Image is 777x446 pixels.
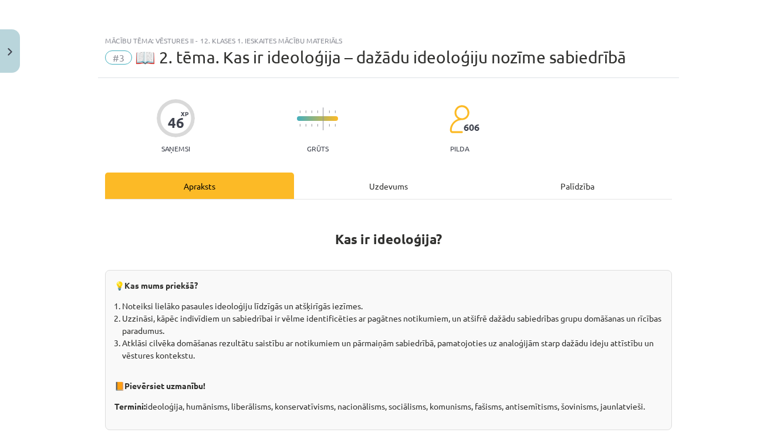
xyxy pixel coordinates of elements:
p: ideoloģija, humānisms, liberālisms, konservatīvisms, nacionālisms, sociālisms, komunisms, fašisms... [114,400,663,414]
img: icon-short-line-57e1e144782c952c97e751825c79c345078a6d821885a25fce030b3d8c18986b.svg [299,110,300,113]
div: Uzdevums [294,173,483,199]
div: Apraksts [105,173,294,199]
li: Atklāsi cilvēka domāšanas rezultātu saistību ar notikumiem un pārmaiņām sabiedrībā, pamatojoties ... [122,337,663,361]
img: icon-short-line-57e1e144782c952c97e751825c79c345078a6d821885a25fce030b3d8c18986b.svg [311,124,312,127]
img: icon-short-line-57e1e144782c952c97e751825c79c345078a6d821885a25fce030b3d8c18986b.svg [329,124,330,127]
img: students-c634bb4e5e11cddfef0936a35e636f08e4e9abd3cc4e673bd6f9a4125e45ecb1.svg [449,104,469,134]
p: pilda [450,144,469,153]
img: icon-short-line-57e1e144782c952c97e751825c79c345078a6d821885a25fce030b3d8c18986b.svg [335,124,336,127]
strong: Pievērsiet uzmanību! [124,380,205,391]
li: Noteiksi lielāko pasaules ideoloģiju līdzīgās un atšķirīgās iezīmes. [122,300,663,312]
p: Saņemsi [157,144,195,153]
img: icon-short-line-57e1e144782c952c97e751825c79c345078a6d821885a25fce030b3d8c18986b.svg [311,110,312,113]
img: icon-short-line-57e1e144782c952c97e751825c79c345078a6d821885a25fce030b3d8c18986b.svg [335,110,336,113]
b: Kas mums priekšā? [124,280,198,290]
img: icon-short-line-57e1e144782c952c97e751825c79c345078a6d821885a25fce030b3d8c18986b.svg [299,124,300,127]
p: Grūts [307,144,329,153]
img: icon-long-line-d9ea69661e0d244f92f715978eff75569469978d946b2353a9bb055b3ed8787d.svg [323,107,324,130]
img: icon-short-line-57e1e144782c952c97e751825c79c345078a6d821885a25fce030b3d8c18986b.svg [317,124,318,127]
strong: Termini: [114,401,146,411]
img: icon-short-line-57e1e144782c952c97e751825c79c345078a6d821885a25fce030b3d8c18986b.svg [305,124,306,127]
p: 📙 [114,367,663,393]
p: 💡 [114,279,663,293]
span: XP [181,110,188,117]
img: icon-close-lesson-0947bae3869378f0d4975bcd49f059093ad1ed9edebbc8119c70593378902aed.svg [8,48,12,56]
div: Palīdzība [483,173,672,199]
div: 46 [168,114,184,131]
span: 606 [464,122,479,133]
div: Mācību tēma: Vēstures ii - 12. klases 1. ieskaites mācību materiāls [105,36,672,45]
span: 📖 2. tēma. Kas ir ideoloģija – dažādu ideoloģiju nozīme sabiedrībā [135,48,626,67]
span: #3 [105,50,132,65]
b: Kas ir ideoloģija? [335,231,442,248]
img: icon-short-line-57e1e144782c952c97e751825c79c345078a6d821885a25fce030b3d8c18986b.svg [305,110,306,113]
img: icon-short-line-57e1e144782c952c97e751825c79c345078a6d821885a25fce030b3d8c18986b.svg [317,110,318,113]
img: icon-short-line-57e1e144782c952c97e751825c79c345078a6d821885a25fce030b3d8c18986b.svg [329,110,330,113]
li: Uzzināsi, kāpēc indivīdiem un sabiedrībai ir vēlme identificēties ar pagātnes notikumiem, un atši... [122,312,663,337]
